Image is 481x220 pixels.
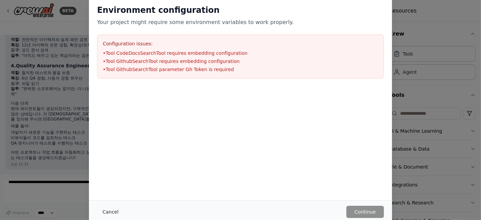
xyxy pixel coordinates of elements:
h3: Configuration issues: [103,40,378,47]
li: • Tool CodeDocsSearchTool requires embedding configuration [103,50,378,57]
h2: Environment configuration [97,5,384,16]
li: • Tool GithubSearchTool parameter Gh Token is required [103,66,378,73]
button: Continue [346,206,384,218]
li: • Tool GithubSearchTool requires embedding configuration [103,58,378,65]
p: Your project might require some environment variables to work properly. [97,18,384,26]
button: Cancel [97,206,124,218]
